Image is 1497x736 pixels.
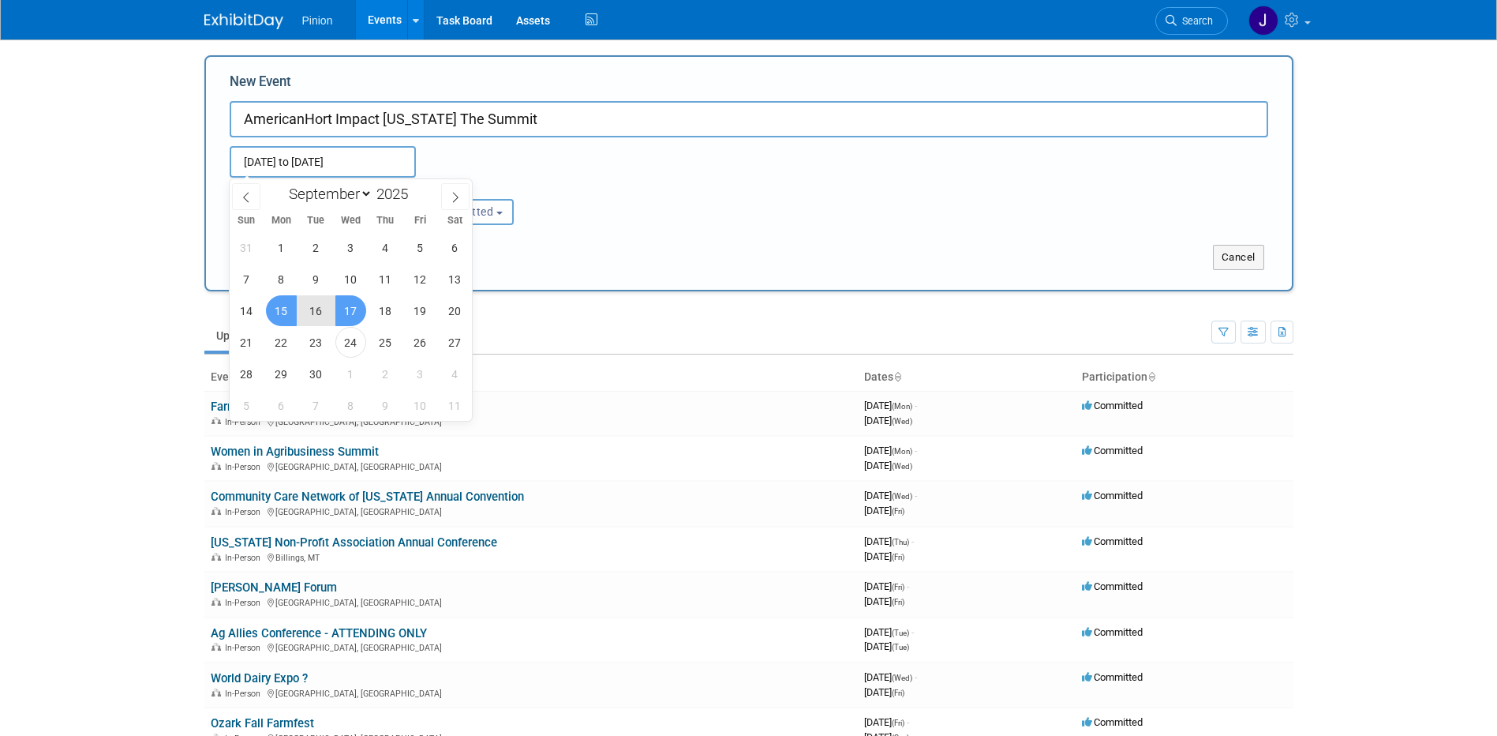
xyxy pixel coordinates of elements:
span: October 11, 2025 [440,390,470,421]
span: [DATE] [864,716,909,728]
span: (Thu) [892,538,909,546]
span: [DATE] [864,535,914,547]
span: In-Person [225,689,265,699]
span: - [915,400,917,411]
span: September 16, 2025 [301,295,331,326]
span: September 6, 2025 [440,232,470,263]
span: (Tue) [892,629,909,637]
span: September 22, 2025 [266,327,297,358]
div: [GEOGRAPHIC_DATA], [GEOGRAPHIC_DATA] [211,595,851,608]
span: Committed [1082,535,1143,547]
span: September 4, 2025 [370,232,401,263]
span: [DATE] [864,671,917,683]
span: September 8, 2025 [266,264,297,295]
span: October 7, 2025 [301,390,331,421]
th: Dates [858,364,1076,391]
a: [US_STATE] Non-Profit Association Annual Conference [211,535,497,550]
span: [DATE] [864,686,904,698]
span: October 3, 2025 [405,359,436,389]
span: September 18, 2025 [370,295,401,326]
span: - [915,671,917,683]
span: September 30, 2025 [301,359,331,389]
span: (Wed) [892,462,912,471]
input: Start Date - End Date [230,146,416,178]
span: October 10, 2025 [405,390,436,421]
span: September 3, 2025 [335,232,366,263]
span: Wed [333,216,368,226]
span: September 23, 2025 [301,327,331,358]
span: Committed [1082,671,1143,683]
span: September 26, 2025 [405,327,436,358]
span: Committed [1082,490,1143,501]
span: October 2, 2025 [370,359,401,389]
span: In-Person [225,598,265,608]
span: August 31, 2025 [231,232,262,263]
span: Thu [368,216,402,226]
img: In-Person Event [211,689,221,697]
a: Sort by Start Date [893,370,901,383]
span: October 6, 2025 [266,390,297,421]
span: September 9, 2025 [301,264,331,295]
a: Sort by Participation Type [1147,370,1155,383]
span: Mon [264,216,298,226]
span: September 2, 2025 [301,232,331,263]
img: ExhibitDay [204,13,283,29]
img: In-Person Event [211,643,221,651]
span: September 5, 2025 [405,232,436,263]
a: Ag Allies Conference - ATTENDING ONLY [211,626,427,640]
span: [DATE] [864,415,912,426]
span: Sat [437,216,472,226]
span: (Wed) [892,492,912,501]
span: September 19, 2025 [405,295,436,326]
span: September 1, 2025 [266,232,297,263]
span: Sun [230,216,264,226]
span: (Fri) [892,553,904,561]
a: Search [1155,7,1228,35]
span: October 4, 2025 [440,359,470,389]
img: Jennifer Plumisto [1248,6,1278,36]
span: September 29, 2025 [266,359,297,389]
div: [GEOGRAPHIC_DATA], [GEOGRAPHIC_DATA] [211,640,851,653]
span: Tue [298,216,333,226]
img: In-Person Event [211,598,221,606]
span: October 8, 2025 [335,390,366,421]
span: Committed [1082,400,1143,411]
a: Ozark Fall Farmfest [211,716,314,730]
input: Name of Trade Show / Conference [230,101,1268,137]
span: Pinion [302,14,333,27]
span: October 5, 2025 [231,390,262,421]
span: September 27, 2025 [440,327,470,358]
span: (Mon) [892,402,912,411]
span: In-Person [225,462,265,472]
span: September 21, 2025 [231,327,262,358]
span: In-Person [225,643,265,653]
span: (Fri) [892,689,904,697]
span: [DATE] [864,460,912,471]
img: In-Person Event [211,462,221,470]
span: [DATE] [864,400,917,411]
span: (Fri) [892,507,904,516]
input: Year [372,185,420,203]
span: September 11, 2025 [370,264,401,295]
span: September 20, 2025 [440,295,470,326]
span: October 9, 2025 [370,390,401,421]
div: Participation: [406,178,560,198]
a: Women in Agribusiness Summit [211,445,379,459]
th: Event [204,364,858,391]
a: World Dairy Expo ? [211,671,308,685]
span: (Wed) [892,674,912,682]
label: New Event [230,73,291,97]
span: September 25, 2025 [370,327,401,358]
span: September 10, 2025 [335,264,366,295]
span: Search [1177,15,1213,27]
div: [GEOGRAPHIC_DATA], [GEOGRAPHIC_DATA] [211,686,851,699]
span: [DATE] [864,595,904,607]
span: Committed [1082,626,1143,638]
span: In-Person [225,417,265,427]
div: [GEOGRAPHIC_DATA], [GEOGRAPHIC_DATA] [211,505,851,517]
button: Cancel [1213,245,1264,270]
span: October 1, 2025 [335,359,366,389]
span: In-Person [225,507,265,517]
span: - [915,490,917,501]
img: In-Person Event [211,553,221,561]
